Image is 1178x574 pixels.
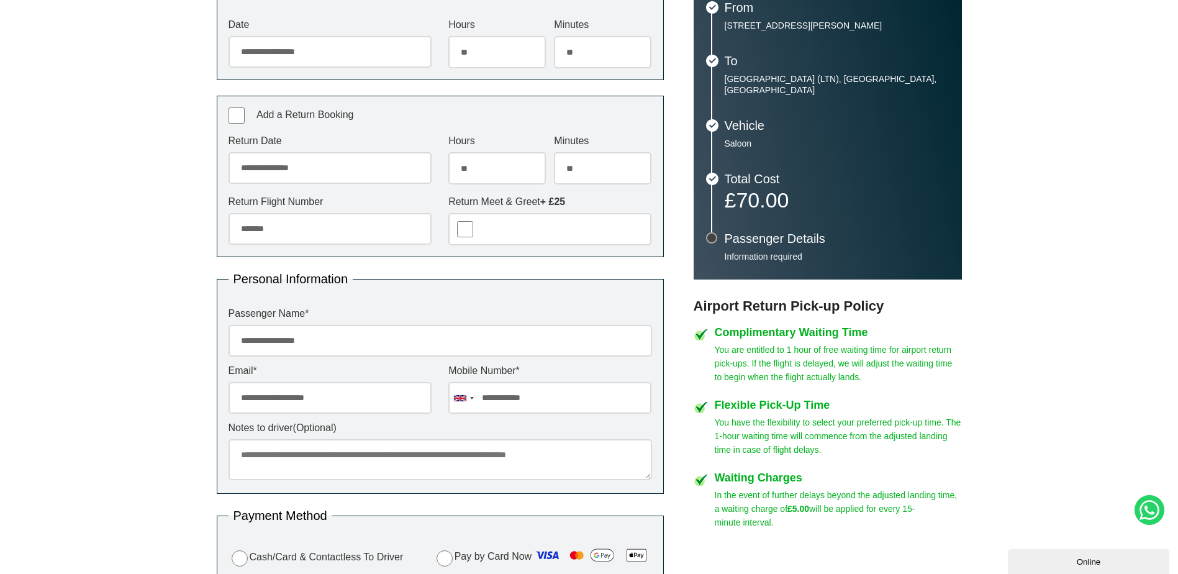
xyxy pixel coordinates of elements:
h3: Vehicle [725,119,949,132]
label: Passenger Name [229,309,652,319]
label: Email [229,366,432,376]
label: Notes to driver [229,423,652,433]
legend: Payment Method [229,509,332,522]
input: Cash/Card & Contactless To Driver [232,550,248,567]
h3: Airport Return Pick-up Policy [694,298,962,314]
div: United Kingdom: +44 [449,383,478,413]
p: You are entitled to 1 hour of free waiting time for airport return pick-ups. If the flight is del... [715,343,962,384]
h3: Total Cost [725,173,949,185]
label: Hours [448,20,546,30]
h3: Passenger Details [725,232,949,245]
p: [STREET_ADDRESS][PERSON_NAME] [725,20,949,31]
p: Saloon [725,138,949,149]
h4: Flexible Pick-Up Time [715,399,962,411]
p: Information required [725,251,949,262]
h4: Complimentary Waiting Time [715,327,962,338]
p: In the event of further delays beyond the adjusted landing time, a waiting charge of will be appl... [715,488,962,529]
label: Cash/Card & Contactless To Driver [229,549,404,567]
iframe: chat widget [1008,547,1172,574]
input: Add a Return Booking [229,107,245,124]
label: Hours [448,136,546,146]
label: Minutes [554,20,651,30]
label: Date [229,20,432,30]
label: Minutes [554,136,651,146]
input: Pay by Card Now [437,550,453,567]
label: Return Flight Number [229,197,432,207]
p: You have the flexibility to select your preferred pick-up time. The 1-hour waiting time will comm... [715,416,962,457]
strong: + £25 [540,196,565,207]
label: Pay by Card Now [433,545,652,569]
h3: From [725,1,949,14]
label: Mobile Number [448,366,651,376]
h4: Waiting Charges [715,472,962,483]
label: Return Date [229,136,432,146]
span: 70.00 [736,188,789,212]
p: £ [725,191,949,209]
p: [GEOGRAPHIC_DATA] (LTN), [GEOGRAPHIC_DATA], [GEOGRAPHIC_DATA] [725,73,949,96]
span: (Optional) [293,422,337,433]
legend: Personal Information [229,273,353,285]
span: Add a Return Booking [256,109,354,120]
h3: To [725,55,949,67]
label: Return Meet & Greet [448,197,651,207]
strong: £5.00 [787,504,809,514]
